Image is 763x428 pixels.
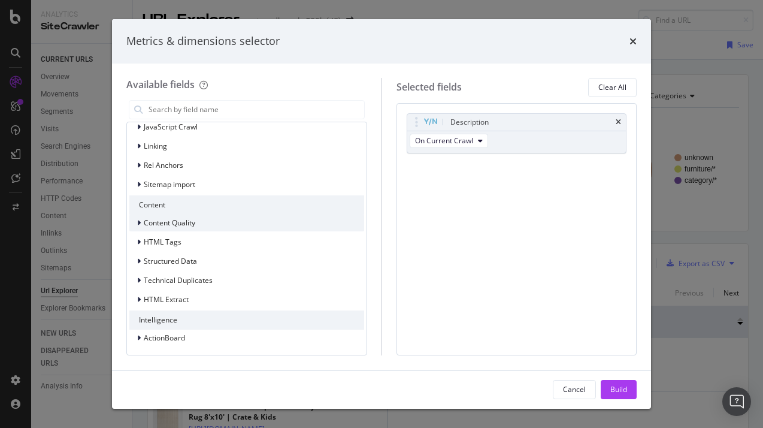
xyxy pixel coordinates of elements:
[126,34,280,49] div: Metrics & dimensions selector
[144,256,197,266] span: Structured Data
[144,333,185,343] span: ActionBoard
[629,34,637,49] div: times
[144,275,213,285] span: Technical Duplicates
[396,80,462,94] div: Selected fields
[722,387,751,416] div: Open Intercom Messenger
[410,134,488,148] button: On Current Crawl
[610,384,627,394] div: Build
[129,195,364,215] div: Content
[144,237,181,247] span: HTML Tags
[553,380,596,399] button: Cancel
[144,294,189,305] span: HTML Extract
[415,135,473,146] span: On Current Crawl
[144,218,195,228] span: Content Quality
[450,116,489,128] div: Description
[144,160,183,170] span: Rel Anchors
[598,82,626,92] div: Clear All
[563,384,586,394] div: Cancel
[126,78,195,91] div: Available fields
[601,380,637,399] button: Build
[112,19,651,409] div: modal
[129,311,364,330] div: Intelligence
[147,101,364,119] input: Search by field name
[144,122,198,132] span: JavaScript Crawl
[144,179,195,189] span: Sitemap import
[407,113,627,153] div: DescriptiontimesOn Current Crawl
[588,78,637,97] button: Clear All
[144,141,167,151] span: Linking
[616,119,621,126] div: times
